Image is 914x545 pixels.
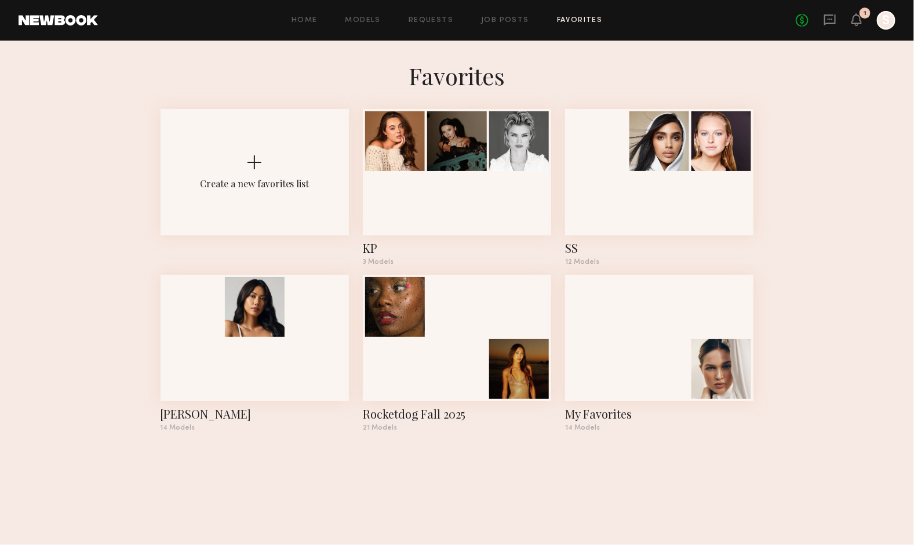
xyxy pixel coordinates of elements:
a: Job Posts [481,17,529,24]
div: 3 Models [363,259,551,266]
a: Home [292,17,318,24]
a: Models [345,17,381,24]
div: 21 Models [363,424,551,431]
div: Create a new favorites list [200,177,309,190]
a: My Favorites14 Models [565,275,753,431]
a: KP3 Models [363,109,551,266]
div: 12 Models [565,259,753,266]
div: Rocketdog Fall 2025 [363,406,551,422]
a: [PERSON_NAME]14 Models [161,275,349,431]
div: 1 [864,10,866,17]
div: My Favorites [565,406,753,422]
a: S [877,11,895,30]
a: Rocketdog Fall 202521 Models [363,275,551,431]
div: Kelsi Dagger [161,406,349,422]
a: SS12 Models [565,109,753,266]
div: SS [565,240,753,256]
div: 14 Models [565,424,753,431]
button: Create a new favorites list [161,109,349,275]
div: 14 Models [161,424,349,431]
div: KP [363,240,551,256]
a: Favorites [557,17,603,24]
a: Requests [409,17,453,24]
